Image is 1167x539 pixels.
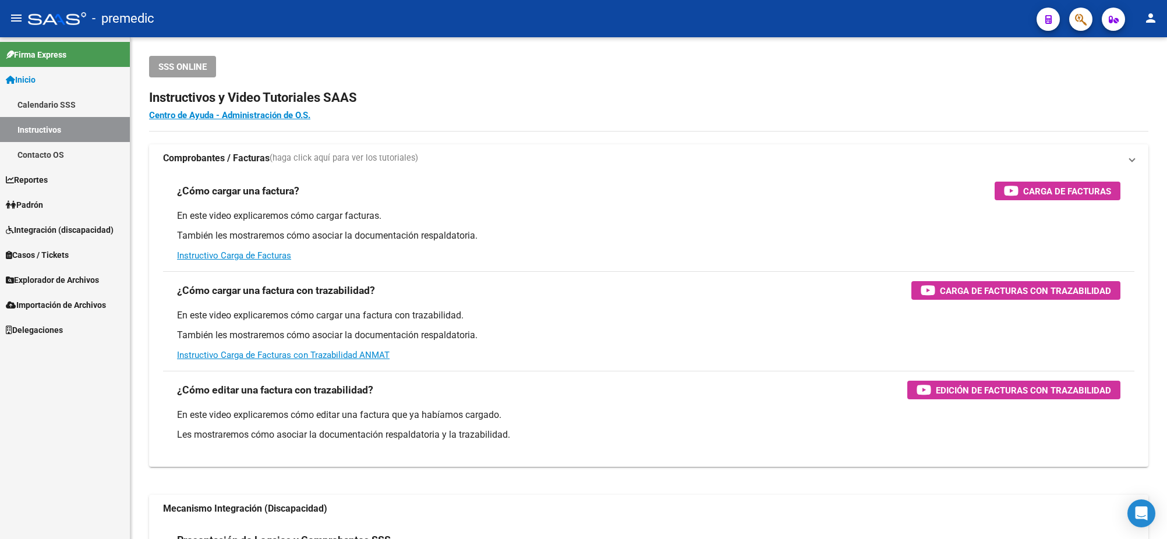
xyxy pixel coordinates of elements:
p: En este video explicaremos cómo cargar facturas. [177,210,1120,222]
h3: ¿Cómo editar una factura con trazabilidad? [177,382,373,398]
span: (haga click aquí para ver los tutoriales) [270,152,418,165]
button: Edición de Facturas con Trazabilidad [907,381,1120,399]
h3: ¿Cómo cargar una factura? [177,183,299,199]
span: - premedic [92,6,154,31]
span: Edición de Facturas con Trazabilidad [936,383,1111,398]
mat-expansion-panel-header: Mecanismo Integración (Discapacidad) [149,495,1148,523]
span: Integración (discapacidad) [6,224,114,236]
div: Comprobantes / Facturas(haga click aquí para ver los tutoriales) [149,172,1148,467]
strong: Comprobantes / Facturas [163,152,270,165]
p: También les mostraremos cómo asociar la documentación respaldatoria. [177,329,1120,342]
p: Les mostraremos cómo asociar la documentación respaldatoria y la trazabilidad. [177,428,1120,441]
p: También les mostraremos cómo asociar la documentación respaldatoria. [177,229,1120,242]
span: Carga de Facturas [1023,184,1111,198]
span: Padrón [6,198,43,211]
a: Instructivo Carga de Facturas con Trazabilidad ANMAT [177,350,390,360]
button: SSS ONLINE [149,56,216,77]
span: Carga de Facturas con Trazabilidad [940,283,1111,298]
button: Carga de Facturas [995,182,1120,200]
span: Inicio [6,73,36,86]
strong: Mecanismo Integración (Discapacidad) [163,502,327,515]
a: Centro de Ayuda - Administración de O.S. [149,110,310,120]
span: SSS ONLINE [158,62,207,72]
span: Delegaciones [6,324,63,336]
span: Importación de Archivos [6,299,106,311]
a: Instructivo Carga de Facturas [177,250,291,261]
h3: ¿Cómo cargar una factura con trazabilidad? [177,282,375,299]
span: Firma Express [6,48,66,61]
mat-icon: person [1144,11,1158,25]
p: En este video explicaremos cómo cargar una factura con trazabilidad. [177,309,1120,322]
span: Explorador de Archivos [6,274,99,286]
div: Open Intercom Messenger [1127,499,1155,527]
span: Reportes [6,173,48,186]
mat-expansion-panel-header: Comprobantes / Facturas(haga click aquí para ver los tutoriales) [149,144,1148,172]
mat-icon: menu [9,11,23,25]
h2: Instructivos y Video Tutoriales SAAS [149,87,1148,109]
button: Carga de Facturas con Trazabilidad [911,281,1120,300]
span: Casos / Tickets [6,249,69,261]
p: En este video explicaremos cómo editar una factura que ya habíamos cargado. [177,409,1120,421]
